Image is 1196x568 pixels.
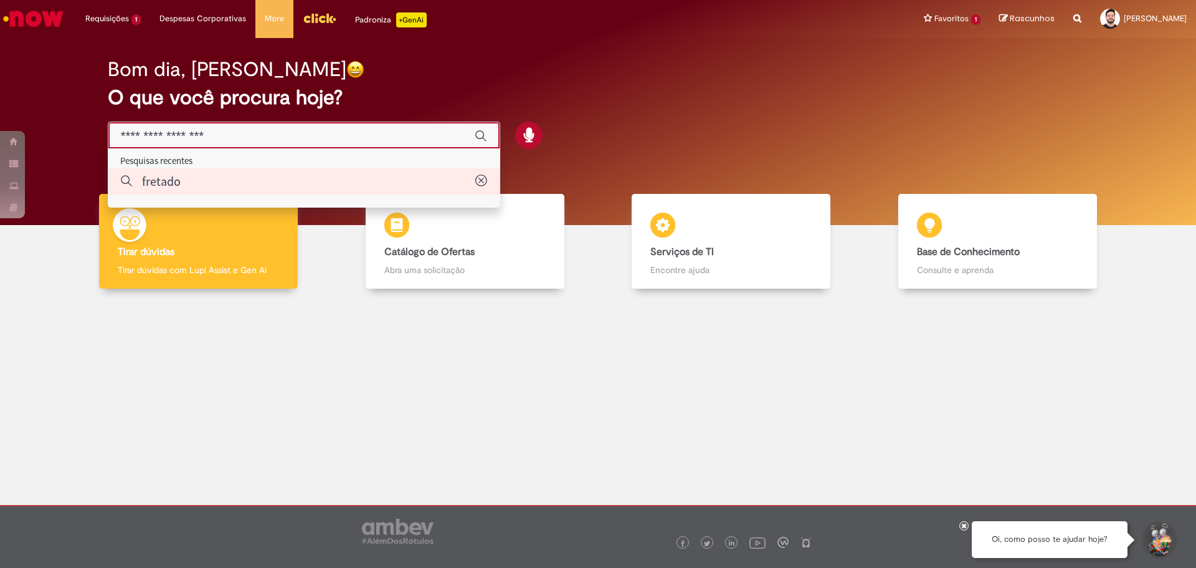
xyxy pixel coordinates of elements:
span: Despesas Corporativas [159,12,246,25]
img: logo_footer_twitter.png [704,541,710,547]
p: Tirar dúvidas com Lupi Assist e Gen Ai [118,264,279,276]
b: Tirar dúvidas [118,246,174,258]
b: Base de Conhecimento [917,246,1020,258]
p: Encontre ajuda [650,264,812,276]
p: Consulte e aprenda [917,264,1078,276]
span: Favoritos [934,12,969,25]
img: logo_footer_naosei.png [800,537,812,548]
span: [PERSON_NAME] [1124,13,1187,24]
button: Iniciar Conversa de Suporte [1140,521,1177,559]
img: ServiceNow [1,6,65,31]
img: happy-face.png [346,60,364,79]
h2: O que você procura hoje? [108,87,1089,108]
a: Rascunhos [999,13,1055,25]
span: Rascunhos [1010,12,1055,24]
img: logo_footer_workplace.png [777,537,789,548]
img: logo_footer_ambev_rotulo_gray.png [362,519,434,544]
div: Padroniza [355,12,427,27]
span: 1 [971,14,980,25]
p: Abra uma solicitação [384,264,546,276]
img: logo_footer_linkedin.png [729,540,735,547]
a: Serviços de TI Encontre ajuda [598,194,865,289]
img: click_logo_yellow_360x200.png [303,9,336,27]
div: Oi, como posso te ajudar hoje? [972,521,1127,558]
b: Catálogo de Ofertas [384,246,475,258]
span: 1 [131,14,141,25]
img: logo_footer_facebook.png [680,541,686,547]
a: Base de Conhecimento Consulte e aprenda [865,194,1131,289]
a: Tirar dúvidas Tirar dúvidas com Lupi Assist e Gen Ai [65,194,332,289]
b: Serviços de TI [650,246,714,258]
a: Catálogo de Ofertas Abra uma solicitação [332,194,599,289]
span: Requisições [85,12,129,25]
p: +GenAi [396,12,427,27]
span: More [265,12,284,25]
h2: Bom dia, [PERSON_NAME] [108,59,346,80]
img: logo_footer_youtube.png [749,534,766,551]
